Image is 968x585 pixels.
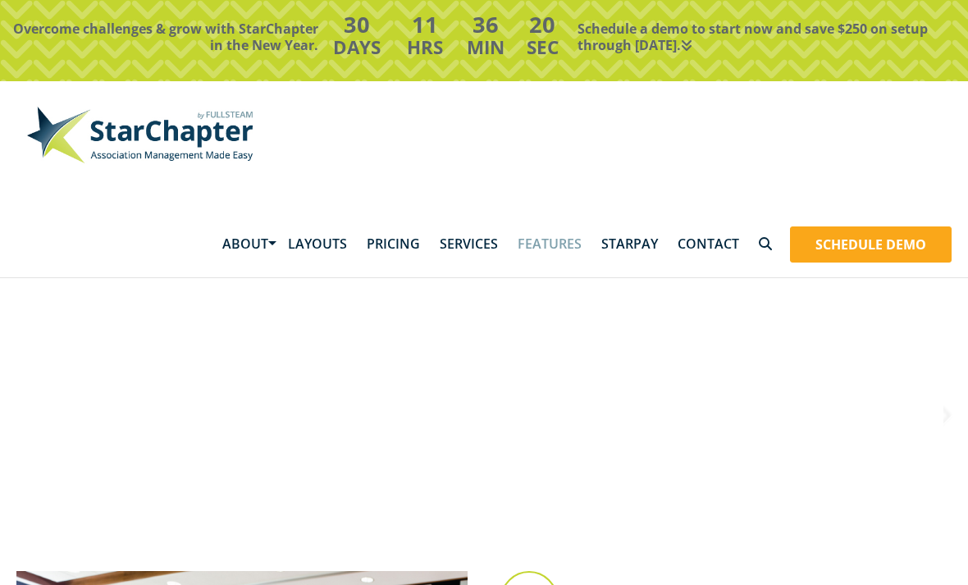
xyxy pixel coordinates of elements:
[16,98,263,171] img: StarChapter-with-Tagline-Main-500.jpg
[454,34,516,62] h4: Min
[357,218,430,269] a: Pricing
[791,227,951,262] a: Schedule Demo
[591,218,668,269] a: StarPay
[668,218,749,269] a: Contact
[318,34,396,62] h4: Days
[943,388,968,429] a: Next
[578,21,939,53] p: Schedule a demo to start now and save $250 on setup through [DATE].
[454,8,516,42] h3: 36
[516,8,568,42] h3: 20
[396,34,455,62] h4: Hrs
[508,218,591,269] a: Features
[396,8,455,42] h3: 11
[318,8,396,42] h3: 30
[516,34,568,62] h4: Sec
[12,21,318,53] p: Overcome challenges & grow with StarChapter in the New Year.
[212,218,278,269] a: About
[430,218,508,269] a: Services
[278,218,357,269] a: Layouts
